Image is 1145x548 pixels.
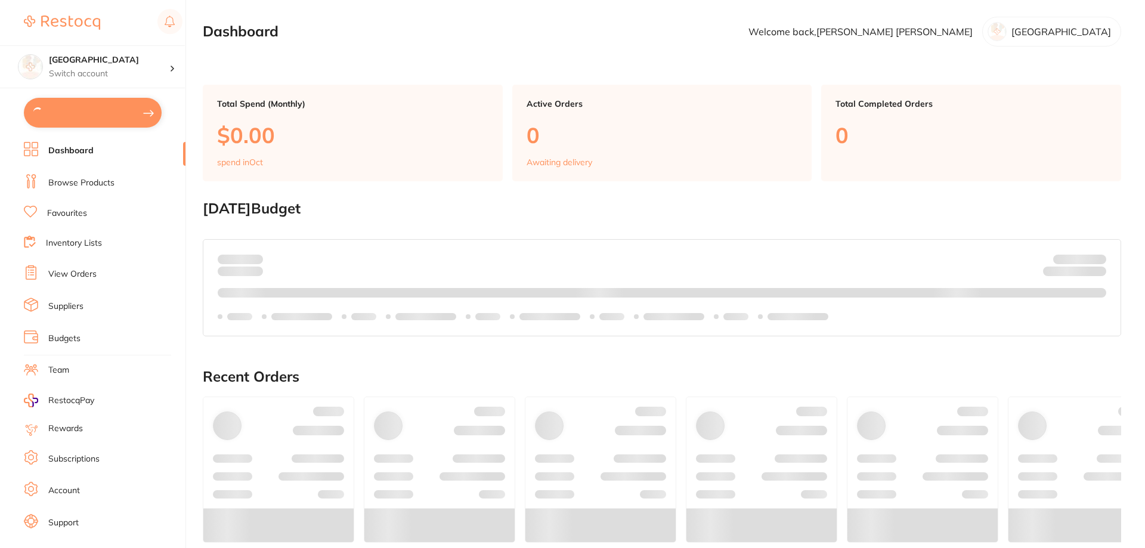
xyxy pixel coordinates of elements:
[24,9,100,36] a: Restocq Logo
[271,312,332,321] p: Labels extended
[1083,253,1106,264] strong: $NaN
[218,264,263,278] p: month
[1053,254,1106,264] p: Budget:
[49,68,169,80] p: Switch account
[48,364,69,376] a: Team
[527,99,798,109] p: Active Orders
[835,123,1107,147] p: 0
[47,208,87,219] a: Favourites
[48,145,94,157] a: Dashboard
[217,99,488,109] p: Total Spend (Monthly)
[24,16,100,30] img: Restocq Logo
[1085,268,1106,279] strong: $0.00
[203,200,1121,217] h2: [DATE] Budget
[748,26,973,37] p: Welcome back, [PERSON_NAME] [PERSON_NAME]
[24,394,94,407] a: RestocqPay
[643,312,704,321] p: Labels extended
[527,123,798,147] p: 0
[48,268,97,280] a: View Orders
[49,54,169,66] h4: Katoomba Dental Centre
[217,123,488,147] p: $0.00
[48,333,81,345] a: Budgets
[48,517,79,529] a: Support
[227,312,252,321] p: Labels
[18,55,42,79] img: Katoomba Dental Centre
[242,253,263,264] strong: $0.00
[46,237,102,249] a: Inventory Lists
[768,312,828,321] p: Labels extended
[203,85,503,181] a: Total Spend (Monthly)$0.00spend inOct
[48,395,94,407] span: RestocqPay
[475,312,500,321] p: Labels
[1011,26,1111,37] p: [GEOGRAPHIC_DATA]
[519,312,580,321] p: Labels extended
[527,157,592,167] p: Awaiting delivery
[48,177,114,189] a: Browse Products
[1043,264,1106,278] p: Remaining:
[723,312,748,321] p: Labels
[512,85,812,181] a: Active Orders0Awaiting delivery
[395,312,456,321] p: Labels extended
[24,394,38,407] img: RestocqPay
[351,312,376,321] p: Labels
[217,157,263,167] p: spend in Oct
[203,369,1121,385] h2: Recent Orders
[218,254,263,264] p: Spent:
[48,301,83,312] a: Suppliers
[48,423,83,435] a: Rewards
[821,85,1121,181] a: Total Completed Orders0
[835,99,1107,109] p: Total Completed Orders
[48,485,80,497] a: Account
[599,312,624,321] p: Labels
[203,23,278,40] h2: Dashboard
[48,453,100,465] a: Subscriptions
